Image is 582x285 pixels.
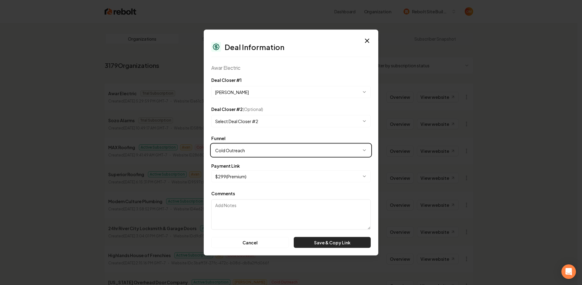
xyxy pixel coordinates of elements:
[211,106,263,112] label: Deal Closer #2
[211,191,235,196] label: Comments
[294,237,371,248] button: Save & Copy Link
[225,43,284,51] h2: Deal Information
[211,136,226,141] label: Funnel
[211,237,289,248] button: Cancel
[211,77,242,83] label: Deal Closer #1
[243,106,263,112] span: (Optional)
[211,64,371,72] div: Awar Electric
[211,164,240,168] label: Payment Link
